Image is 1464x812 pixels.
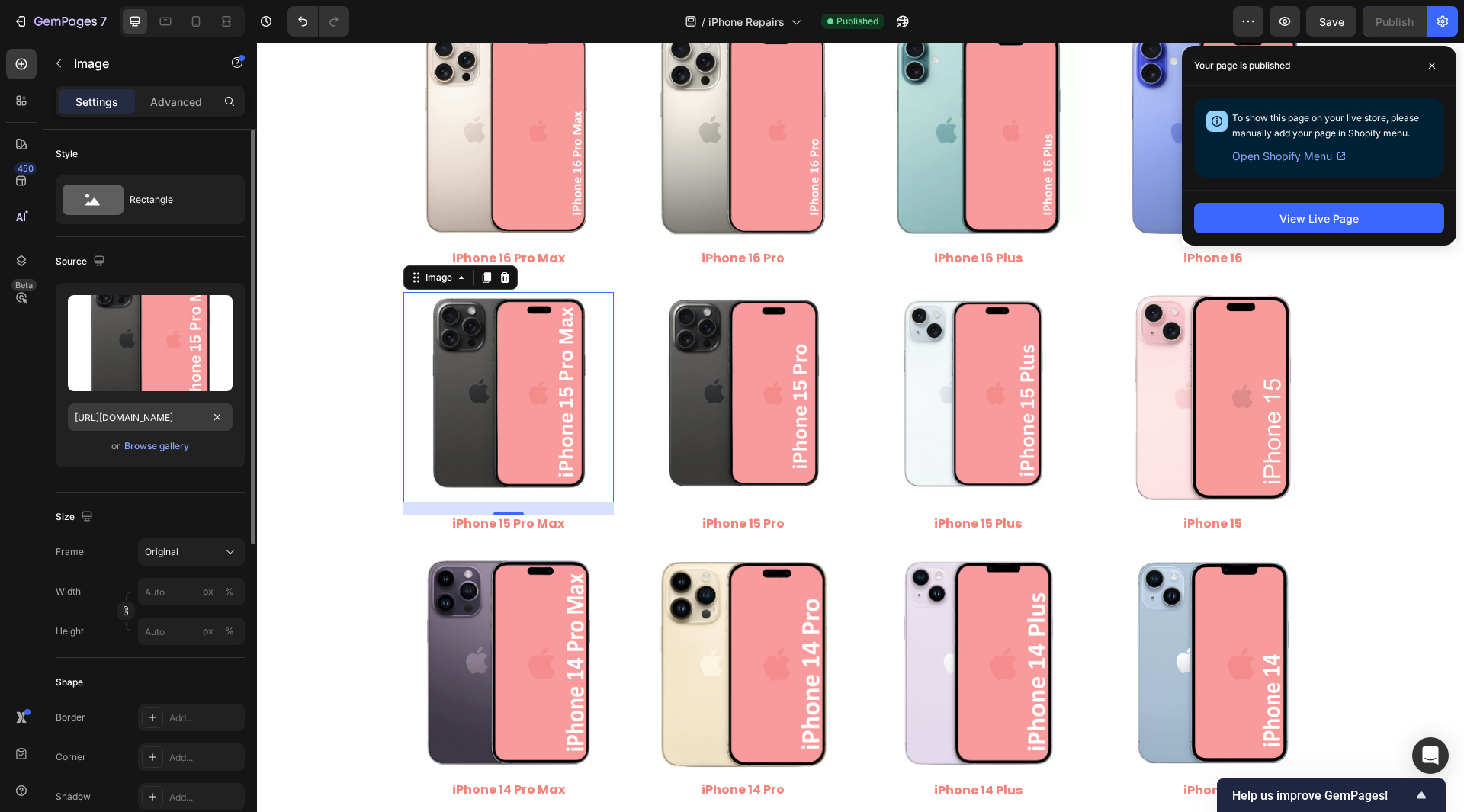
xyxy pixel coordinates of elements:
button: % [199,583,217,601]
button: View Live Page [1194,203,1444,233]
p: iPhone 14 Pro [383,740,590,756]
p: 7 [100,12,107,30]
h2: iPhone 16 Pro Max [146,207,357,226]
img: 497438306892514440-955cb700-5116-44e5-87f6-72e9e625c95a.jpg [851,515,1061,726]
button: Publish [1363,6,1427,37]
img: gempages_497438306892514440-c5f758e2-347a-4ab9-b08c-3fc0a160bcf1.png [616,249,827,460]
p: Advanced [150,94,202,110]
div: Source [56,252,108,272]
button: px [220,622,239,640]
div: Size [56,507,96,528]
div: Add... [169,711,241,725]
p: iPhone 14 [852,740,1060,756]
label: Width [56,585,81,599]
div: Open Intercom Messenger [1412,737,1449,774]
div: Undo/Redo [287,6,349,37]
button: % [199,622,217,640]
div: Publish [1376,14,1414,30]
div: Image [165,228,198,242]
button: Show survey - Help us improve GemPages! [1232,786,1430,804]
div: Style [56,147,78,161]
button: px [220,583,239,601]
label: Frame [56,545,84,559]
span: To show this page on your live store, please manually add your page in Shopify menu. [1232,112,1419,139]
iframe: Design area [257,43,1464,812]
p: iPhone 14 Pro Max [148,740,355,756]
span: Original [145,545,178,559]
img: gempages_497438306892514440-6e2e40d0-4406-41c7-9996-6841626620f5.png [146,515,357,726]
h2: iPhone 16 Pro [381,207,592,226]
input: px% [138,618,245,645]
div: Border [56,711,85,724]
button: 7 [6,6,114,37]
div: Browse gallery [124,439,189,453]
div: px [203,624,213,638]
p: iPhone 15 Plus [618,473,825,489]
button: Save [1306,6,1356,37]
span: Published [836,14,878,28]
p: iPhone 15 Pro Max [148,473,355,489]
div: % [225,585,234,599]
button: Browse gallery [124,438,190,454]
div: px [203,585,213,599]
div: View Live Page [1279,210,1359,226]
div: Add... [169,751,241,765]
img: preview-image [68,295,233,391]
p: iPhone 14 Plus [618,740,825,756]
h2: iPhone 16 Plus [616,207,827,226]
span: Help us improve GemPages! [1232,788,1412,803]
img: gempages_497438306892514440-b9668b88-979a-4a7d-a260-232ee3b40e01.png [381,249,592,460]
p: Settings [75,94,118,110]
span: / [701,14,705,30]
div: % [225,624,234,638]
p: Image [74,54,204,72]
span: or [111,437,120,455]
div: Shadow [56,790,91,804]
h2: iPhone 16 [851,207,1061,226]
div: Add... [169,791,241,804]
p: iPhone 15 Pro [383,473,590,489]
img: iPhone_15.jpg [851,249,1061,460]
input: https://example.com/image.jpg [68,403,233,431]
img: iPhone_15_Pro_Max.png [146,249,357,460]
div: 450 [14,162,37,175]
span: Open Shopify Menu [1232,147,1332,165]
p: Your page is published [1194,58,1290,73]
button: Original [138,538,245,566]
div: Beta [11,279,37,291]
input: px% [138,578,245,605]
label: Height [56,624,84,638]
img: gempages_497438306892514440-ae5052f9-e7f4-4660-865b-cfbf56f9959c.png [616,515,827,726]
img: gempages_497438306892514440-b14c2d63-e97d-425f-943b-510435d47e32.png [381,515,592,726]
div: Shape [56,676,83,689]
p: iPhone 15 [852,473,1060,489]
div: Corner [56,750,86,764]
div: Rectangle [130,182,223,217]
span: iPhone Repairs [708,14,785,30]
span: Save [1319,15,1344,28]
